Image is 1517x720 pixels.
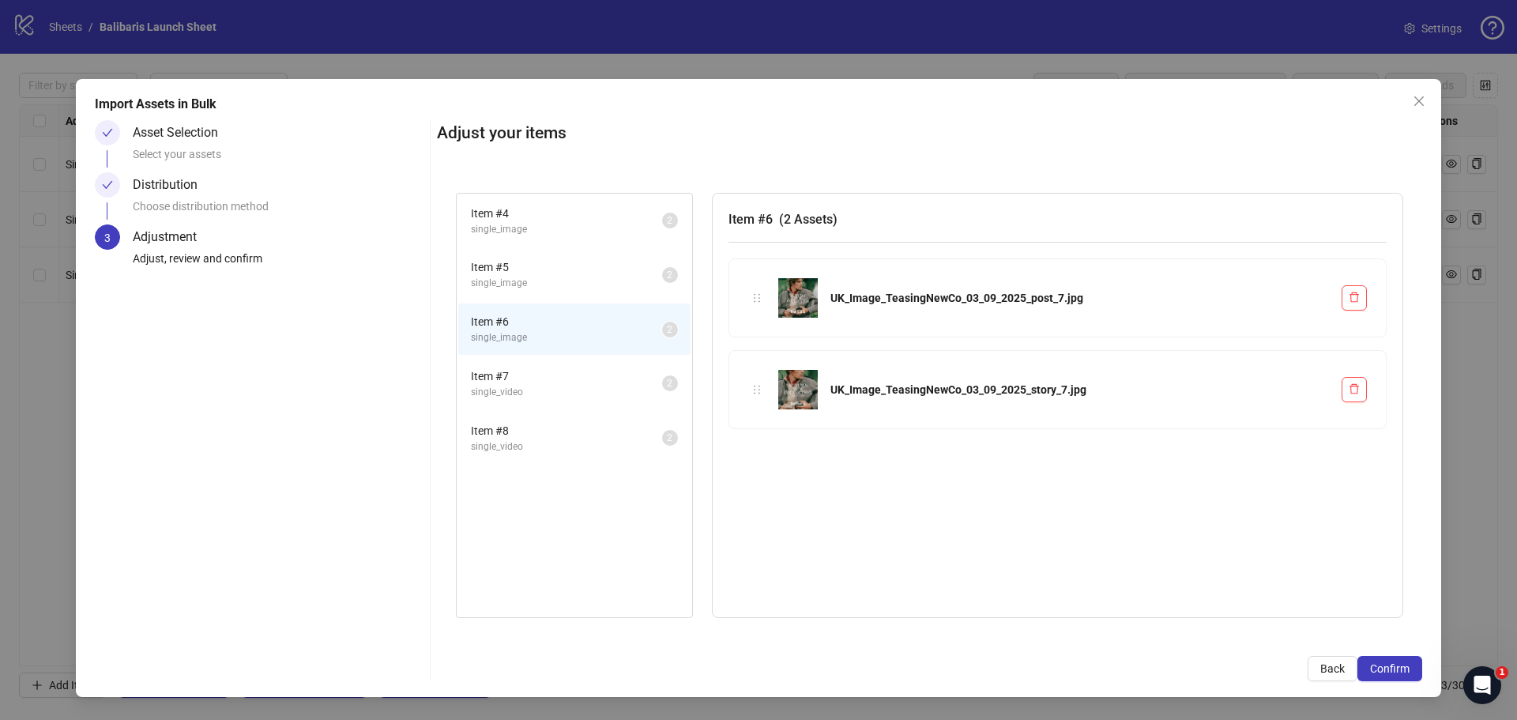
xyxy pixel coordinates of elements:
sup: 2 [662,213,678,228]
span: Back [1320,662,1345,675]
span: Confirm [1370,662,1410,675]
img: UK_Image_TeasingNewCo_03_09_2025_post_7.jpg [778,278,818,318]
div: UK_Image_TeasingNewCo_03_09_2025_story_7.jpg [830,381,1329,398]
div: Select your assets [133,145,423,172]
div: UK_Image_TeasingNewCo_03_09_2025_post_7.jpg [830,289,1329,307]
span: delete [1349,292,1360,303]
span: holder [751,292,762,303]
span: single_video [471,439,662,454]
div: holder [748,289,766,307]
h3: Item # 6 [728,209,1387,229]
span: 2 [667,215,672,226]
button: Close [1406,89,1432,114]
span: check [102,127,113,138]
sup: 2 [662,375,678,391]
sup: 2 [662,430,678,446]
span: Item # 7 [471,368,662,385]
span: Item # 6 [471,313,662,330]
div: Import Assets in Bulk [95,95,1422,114]
sup: 2 [662,322,678,337]
span: Item # 8 [471,422,662,439]
span: holder [751,384,762,395]
div: Adjustment [133,224,209,250]
iframe: Intercom live chat [1463,666,1501,704]
button: Confirm [1357,656,1422,681]
button: Back [1308,656,1357,681]
div: Distribution [133,172,210,198]
span: ( 2 Assets ) [779,212,838,227]
span: single_image [471,330,662,345]
span: 3 [104,232,111,244]
h2: Adjust your items [437,120,1422,146]
span: Item # 5 [471,258,662,276]
div: Choose distribution method [133,198,423,224]
span: 2 [667,378,672,389]
span: close [1413,95,1425,107]
button: Delete [1342,285,1367,311]
span: single_image [471,276,662,291]
span: 2 [667,324,672,335]
div: Adjust, review and confirm [133,250,423,277]
img: UK_Image_TeasingNewCo_03_09_2025_story_7.jpg [778,370,818,409]
div: holder [748,381,766,398]
span: single_image [471,222,662,237]
span: 1 [1496,666,1508,679]
button: Delete [1342,377,1367,402]
span: Item # 4 [471,205,662,222]
div: Asset Selection [133,120,231,145]
span: single_video [471,385,662,400]
span: delete [1349,383,1360,394]
sup: 2 [662,267,678,283]
span: check [102,179,113,190]
span: 2 [667,270,672,281]
span: 2 [667,432,672,443]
